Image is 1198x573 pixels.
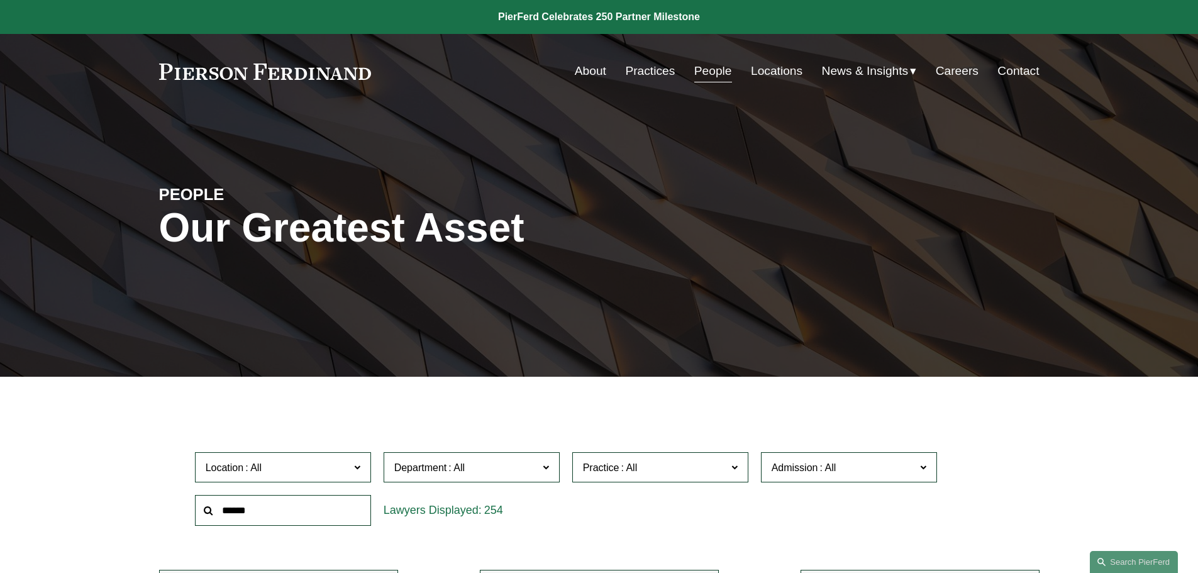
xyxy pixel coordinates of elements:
a: Practices [625,59,675,83]
a: Locations [751,59,802,83]
span: Admission [772,462,818,473]
h4: PEOPLE [159,184,379,204]
a: People [694,59,732,83]
a: Contact [997,59,1039,83]
a: About [575,59,606,83]
span: Practice [583,462,619,473]
span: Location [206,462,244,473]
a: Careers [936,59,979,83]
h1: Our Greatest Asset [159,205,746,251]
span: Department [394,462,447,473]
span: News & Insights [822,60,909,82]
span: 254 [484,504,503,516]
a: folder dropdown [822,59,917,83]
a: Search this site [1090,551,1178,573]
